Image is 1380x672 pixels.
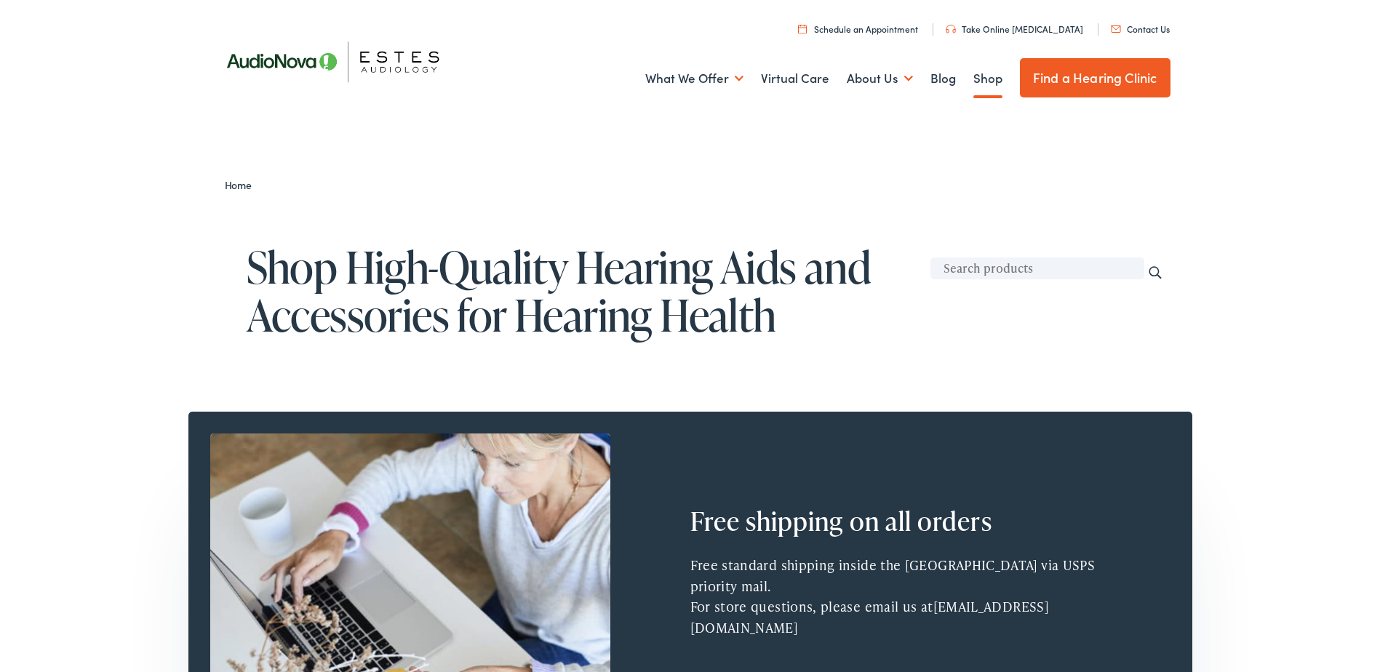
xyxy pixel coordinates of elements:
h1: Shop High-Quality Hearing Aids and Accessories for Hearing Health [247,243,1170,339]
a: Contact Us [1111,23,1170,35]
a: Schedule an Appointment [798,23,918,35]
p: For store questions, please email us at [690,596,1130,639]
a: Take Online [MEDICAL_DATA] [946,23,1083,35]
input: Search [1147,265,1163,281]
a: Blog [930,52,956,105]
a: About Us [847,52,913,105]
a: Shop [973,52,1002,105]
a: What We Offer [645,52,743,105]
h2: Free shipping on all orders [690,505,1069,537]
img: utility icon [946,25,956,33]
a: Virtual Care [761,52,829,105]
input: Search products [930,257,1144,279]
img: utility icon [1111,25,1121,33]
img: utility icon [798,24,807,33]
p: Free standard shipping inside the [GEOGRAPHIC_DATA] via USPS priority mail. [690,555,1130,597]
a: Home [225,177,259,192]
a: Find a Hearing Clinic [1020,58,1170,97]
